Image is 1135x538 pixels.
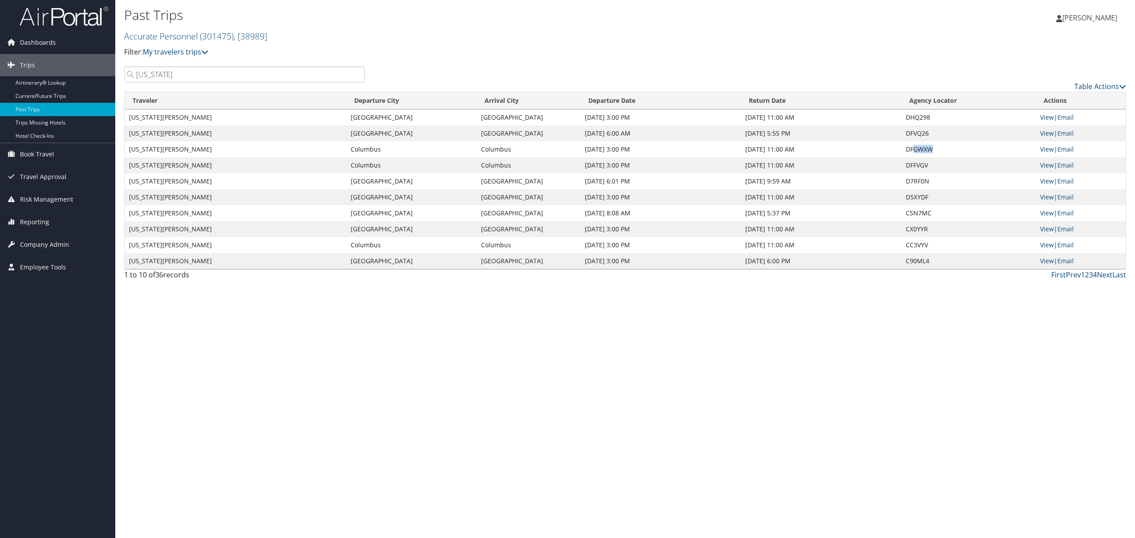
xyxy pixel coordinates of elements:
a: 2 [1085,270,1089,280]
span: 36 [155,270,163,280]
th: Arrival City: activate to sort column ascending [477,92,581,109]
a: View [1040,113,1054,121]
td: Columbus [477,157,581,173]
td: DFFVGV [901,157,1036,173]
a: View [1040,241,1054,249]
td: [US_STATE][PERSON_NAME] [125,253,346,269]
td: | [1036,173,1126,189]
span: ( 301475 ) [200,30,234,42]
td: | [1036,125,1126,141]
a: 1 [1081,270,1085,280]
a: Email [1057,241,1074,249]
h1: Past Trips [124,6,792,24]
td: [DATE] 3:00 PM [580,109,741,125]
td: [GEOGRAPHIC_DATA] [346,125,477,141]
td: [DATE] 9:59 AM [741,173,901,189]
td: [DATE] 6:00 AM [580,125,741,141]
td: [US_STATE][PERSON_NAME] [125,141,346,157]
td: [DATE] 6:00 PM [741,253,901,269]
a: Table Actions [1074,82,1126,91]
a: Email [1057,209,1074,217]
a: 3 [1089,270,1093,280]
a: View [1040,161,1054,169]
a: Email [1057,225,1074,233]
th: Return Date: activate to sort column ascending [741,92,901,109]
a: View [1040,177,1054,185]
td: [DATE] 3:00 PM [580,189,741,205]
td: D7RF0N [901,173,1036,189]
td: [DATE] 11:00 AM [741,237,901,253]
td: CC3VYV [901,237,1036,253]
a: View [1040,193,1054,201]
p: Filter: [124,47,792,58]
span: Trips [20,54,35,76]
td: [DATE] 3:00 PM [580,221,741,237]
span: Employee Tools [20,256,66,278]
td: [US_STATE][PERSON_NAME] [125,221,346,237]
td: C90ML4 [901,253,1036,269]
a: View [1040,257,1054,265]
img: airportal-logo.png [20,6,108,27]
td: [GEOGRAPHIC_DATA] [346,173,477,189]
td: | [1036,141,1126,157]
a: View [1040,225,1054,233]
td: [GEOGRAPHIC_DATA] [346,221,477,237]
td: [DATE] 5:37 PM [741,205,901,221]
a: Email [1057,193,1074,201]
td: [DATE] 5:55 PM [741,125,901,141]
td: [US_STATE][PERSON_NAME] [125,189,346,205]
td: [DATE] 3:00 PM [580,253,741,269]
a: Next [1097,270,1112,280]
th: Agency Locator: activate to sort column ascending [901,92,1036,109]
span: Company Admin [20,234,69,256]
div: 1 to 10 of records [124,269,365,285]
span: [PERSON_NAME] [1062,13,1117,23]
td: Columbus [346,141,477,157]
a: Email [1057,113,1074,121]
a: [PERSON_NAME] [1056,4,1126,31]
a: Email [1057,177,1074,185]
th: Departure City: activate to sort column ascending [346,92,477,109]
td: | [1036,221,1126,237]
td: | [1036,205,1126,221]
td: [US_STATE][PERSON_NAME] [125,237,346,253]
td: DFGWXW [901,141,1036,157]
a: Accurate Personnel [124,30,267,42]
span: Book Travel [20,143,54,165]
td: [US_STATE][PERSON_NAME] [125,109,346,125]
td: [DATE] 11:00 AM [741,157,901,173]
a: Email [1057,257,1074,265]
td: [DATE] 3:00 PM [580,141,741,157]
td: [GEOGRAPHIC_DATA] [346,253,477,269]
td: | [1036,189,1126,205]
td: Columbus [477,237,581,253]
td: [DATE] 3:00 PM [580,157,741,173]
td: [DATE] 8:08 AM [580,205,741,221]
td: D5XYDF [901,189,1036,205]
td: Columbus [477,141,581,157]
td: [GEOGRAPHIC_DATA] [477,125,581,141]
td: [GEOGRAPHIC_DATA] [346,189,477,205]
input: Search Traveler or Arrival City [124,66,365,82]
td: CX0YYR [901,221,1036,237]
td: DFVQ26 [901,125,1036,141]
td: [DATE] 3:00 PM [580,237,741,253]
td: | [1036,253,1126,269]
td: [DATE] 6:01 PM [580,173,741,189]
span: Dashboards [20,31,56,54]
a: Prev [1066,270,1081,280]
td: [GEOGRAPHIC_DATA] [477,221,581,237]
td: [DATE] 11:00 AM [741,109,901,125]
td: [US_STATE][PERSON_NAME] [125,205,346,221]
th: Traveler: activate to sort column ascending [125,92,346,109]
td: Columbus [346,237,477,253]
span: Travel Approval [20,166,67,188]
a: First [1051,270,1066,280]
a: Email [1057,161,1074,169]
td: [US_STATE][PERSON_NAME] [125,157,346,173]
td: [GEOGRAPHIC_DATA] [346,109,477,125]
td: [GEOGRAPHIC_DATA] [477,205,581,221]
td: [DATE] 11:00 AM [741,221,901,237]
a: View [1040,145,1054,153]
a: My travelers trips [143,47,208,57]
